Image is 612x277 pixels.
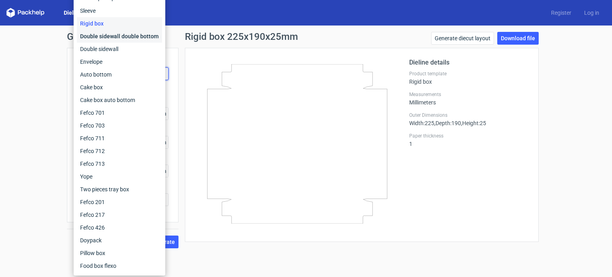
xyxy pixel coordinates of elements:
[77,17,162,30] div: Rigid box
[497,32,539,45] a: Download file
[409,71,529,77] label: Product template
[185,32,298,41] h1: Rigid box 225x190x25mm
[431,32,494,45] a: Generate diecut layout
[461,120,486,126] span: , Height : 25
[409,112,529,118] label: Outer Dimensions
[409,71,529,85] div: Rigid box
[77,4,162,17] div: Sleeve
[77,94,162,106] div: Cake box auto bottom
[77,196,162,208] div: Fefco 201
[77,55,162,68] div: Envelope
[409,133,529,147] div: 1
[77,132,162,145] div: Fefco 711
[77,170,162,183] div: Yope
[77,119,162,132] div: Fefco 703
[77,43,162,55] div: Double sidewall
[57,9,91,17] a: Dielines
[77,145,162,157] div: Fefco 712
[409,120,434,126] span: Width : 225
[77,259,162,272] div: Food box flexo
[67,32,545,41] h1: Generate new dieline
[77,68,162,81] div: Auto bottom
[77,157,162,170] div: Fefco 713
[77,30,162,43] div: Double sidewall double bottom
[77,234,162,247] div: Doypack
[545,9,578,17] a: Register
[409,91,529,98] label: Measurements
[409,58,529,67] h2: Dieline details
[409,133,529,139] label: Paper thickness
[578,9,606,17] a: Log in
[77,247,162,259] div: Pillow box
[77,183,162,196] div: Two pieces tray box
[77,221,162,234] div: Fefco 426
[77,81,162,94] div: Cake box
[434,120,461,126] span: , Depth : 190
[77,208,162,221] div: Fefco 217
[77,106,162,119] div: Fefco 701
[409,91,529,106] div: Millimeters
